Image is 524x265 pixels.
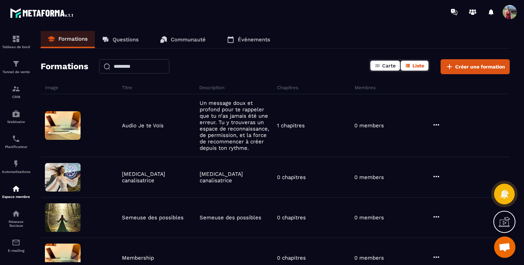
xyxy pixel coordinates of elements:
img: formation [12,60,20,68]
span: Carte [382,63,396,68]
p: CRM [2,95,30,99]
h6: Membres [355,85,431,90]
p: Questions [113,36,139,43]
img: formation [12,85,20,93]
p: 0 chapitres [277,214,306,221]
img: scheduler [12,134,20,143]
button: Liste [401,61,428,71]
p: Automatisations [2,170,30,174]
img: automations [12,184,20,193]
a: Ouvrir le chat [494,236,515,258]
p: 0 members [354,214,384,221]
a: automationsautomationsAutomatisations [2,154,30,179]
p: 0 members [354,255,384,261]
p: Événements [238,36,270,43]
img: formation-background [45,203,81,232]
a: schedulerschedulerPlanificateur [2,129,30,154]
img: formation [12,35,20,43]
p: 0 members [354,174,384,180]
a: formationformationCRM [2,79,30,104]
button: Créer une formation [441,59,510,74]
button: Carte [370,61,400,71]
p: Audio Je te Vois [122,122,164,129]
p: Un message doux et profond pour te rappeler que tu n’as jamais été une erreur. Tu y trouveras un ... [200,100,273,151]
p: Espace membre [2,195,30,199]
p: Tableau de bord [2,45,30,49]
span: Liste [412,63,424,68]
a: automationsautomationsEspace membre [2,179,30,204]
img: automations [12,159,20,168]
p: 1 chapitres [277,122,305,129]
h2: Formations [41,59,88,74]
p: Semeuse des possibles [200,214,261,221]
a: automationsautomationsWebinaire [2,104,30,129]
img: formation-background [45,163,81,192]
h6: Chapitres [277,85,353,90]
a: Formations [41,31,95,48]
h6: Titre [122,85,198,90]
p: [MEDICAL_DATA] canalisatrice [122,171,196,184]
p: 0 members [354,122,384,129]
h6: Description [199,85,275,90]
p: Tunnel de vente [2,70,30,74]
a: Communauté [153,31,213,48]
p: Semeuse des possibles [122,214,184,221]
span: Créer une formation [455,63,505,70]
a: formationformationTunnel de vente [2,54,30,79]
h6: Image [45,85,120,90]
img: social-network [12,209,20,218]
p: 0 chapitres [277,255,306,261]
p: Webinaire [2,120,30,124]
a: Questions [95,31,146,48]
p: 0 chapitres [277,174,306,180]
a: formationformationTableau de bord [2,29,30,54]
img: logo [10,6,74,19]
img: automations [12,109,20,118]
p: Membership [122,255,154,261]
p: Formations [58,36,88,42]
p: [MEDICAL_DATA] canalisatrice [200,171,273,184]
a: emailemailE-mailing [2,233,30,258]
p: E-mailing [2,249,30,253]
a: Événements [220,31,277,48]
img: email [12,238,20,247]
img: formation-background [45,111,81,140]
p: Planificateur [2,145,30,149]
p: Réseaux Sociaux [2,220,30,228]
p: Communauté [171,36,206,43]
a: social-networksocial-networkRéseaux Sociaux [2,204,30,233]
